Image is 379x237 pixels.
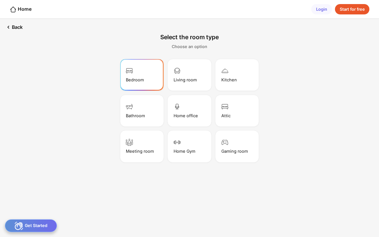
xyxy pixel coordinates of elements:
div: Attic [221,113,231,118]
img: officeIcon.svg [174,103,181,110]
div: Home [10,6,32,13]
div: Home office [174,113,198,118]
img: kitchenIcon.svg [221,67,228,74]
div: Bathroom [126,113,145,118]
div: Kitchen [221,77,237,82]
div: Gaming room [221,149,248,154]
img: sofaIcon.svg [174,67,181,74]
div: Login [311,4,332,15]
img: homeGymIcon.svg [174,139,181,146]
img: meetingRoomIcon.svg [126,139,133,146]
div: Start for free [335,4,370,15]
div: Get Started [5,219,57,232]
img: bedIcon.svg [221,103,228,110]
div: Bedroom [126,77,144,82]
div: Select the room type [160,33,219,41]
div: Home Gym [174,149,195,154]
div: Meeting room [126,149,154,154]
div: Living room [174,77,197,82]
img: bathroomIcon.svg [126,103,133,110]
img: gameRoomIcon.svg [221,139,228,146]
div: Choose an option [172,44,207,49]
img: bedIcon.svg [126,67,133,74]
